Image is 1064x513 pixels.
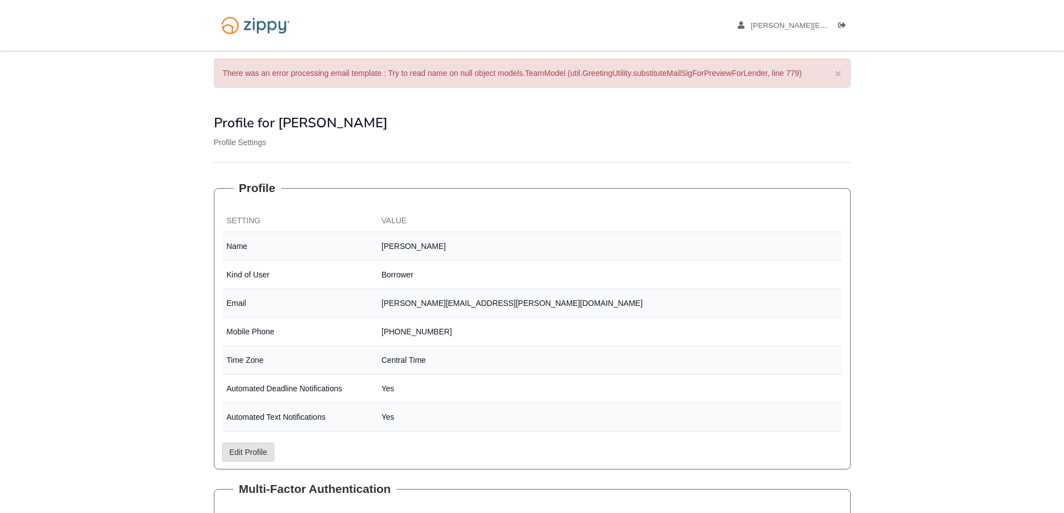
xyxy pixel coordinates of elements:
[222,232,378,261] td: Name
[222,375,378,403] td: Automated Deadline Notifications
[838,21,851,32] a: Log out
[222,289,378,318] td: Email
[214,137,851,148] p: Profile Settings
[377,346,842,375] td: Central Time
[214,59,851,88] div: There was an error processing email template : Try to read name on null object models.TeamModel (...
[222,346,378,375] td: Time Zone
[214,116,851,130] h1: Profile for [PERSON_NAME]
[222,443,275,462] a: Edit Profile
[222,210,378,232] th: Setting
[222,261,378,289] td: Kind of User
[377,261,842,289] td: Borrower
[233,180,281,196] legend: Profile
[222,318,378,346] td: Mobile Phone
[377,210,842,232] th: Value
[738,21,1003,32] a: edit profile
[377,289,842,318] td: [PERSON_NAME][EMAIL_ADDRESS][PERSON_NAME][DOMAIN_NAME]
[751,21,1003,30] span: hillary.heather@gmail.com
[377,403,842,432] td: Yes
[222,403,378,432] td: Automated Text Notifications
[377,375,842,403] td: Yes
[834,68,841,79] button: ×
[377,232,842,261] td: [PERSON_NAME]
[377,318,842,346] td: [PHONE_NUMBER]
[214,11,297,40] img: Logo
[233,481,397,497] legend: Multi-Factor Authentication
